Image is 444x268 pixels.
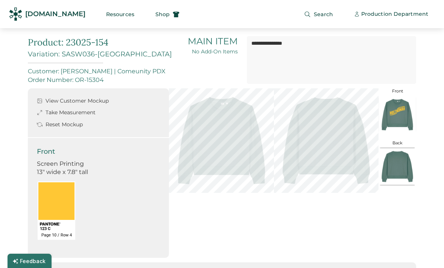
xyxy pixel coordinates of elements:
iframe: Front Chat [408,234,441,266]
div: No Add-On Items [192,48,238,55]
div: Reset Mockup [46,121,83,129]
div: [DOMAIN_NAME] [25,9,85,19]
div: 123 C [40,226,73,231]
div: Front [392,88,403,94]
button: Shop [146,7,189,22]
div: Customer: [PERSON_NAME] | Comeunity PDX [28,68,247,75]
div: Variation: SASW036-[GEOGRAPHIC_DATA] [28,50,172,59]
div: 13" wide x 7.8" tall [37,168,160,176]
div: Take Measurement [46,109,96,117]
div: Order Number: OR-15304 [28,76,247,83]
button: Search [295,7,342,22]
span: Shop [155,12,170,17]
div: Screen Printing [37,160,160,168]
div: Back [392,140,403,145]
div: Production Department [361,11,428,18]
div: View Customer Mockup [46,97,109,105]
img: Rendered Logo - Screens [9,8,22,21]
div: Product: 23025-154 [28,36,172,49]
div: Page 10 / Row 4 [41,233,72,238]
div: MAIN ITEM [188,36,238,47]
img: 1024px-Pantone_logo.svg.png [40,223,61,226]
span: Search [314,12,333,17]
button: Resources [97,7,143,22]
div: Front [37,147,160,156]
img: generate-image [379,96,416,133]
img: generate-image [379,148,416,185]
